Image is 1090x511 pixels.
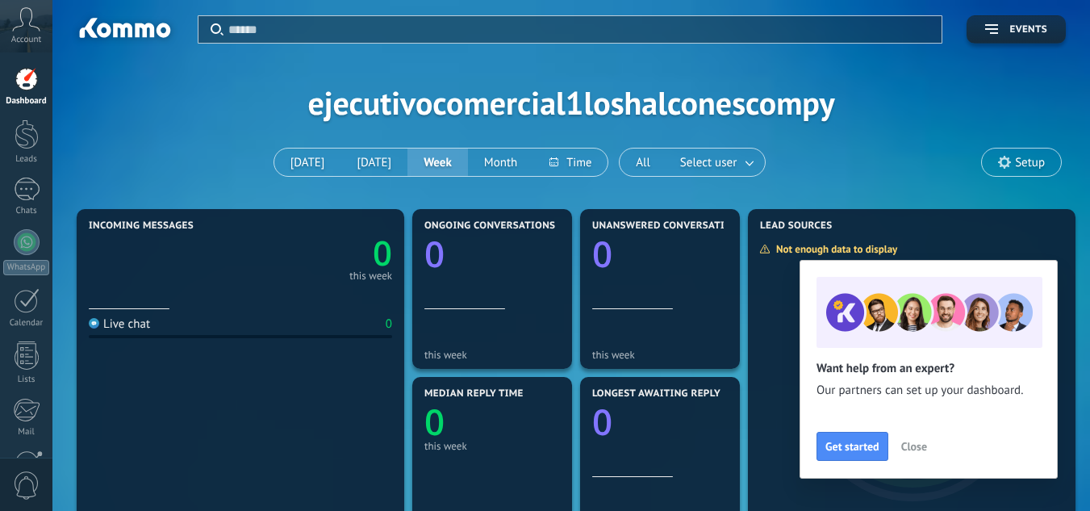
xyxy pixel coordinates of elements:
[967,15,1066,44] button: Events
[424,397,445,446] text: 0
[3,318,50,329] div: Calendar
[340,149,407,176] button: [DATE]
[677,152,740,174] span: Select user
[816,361,1041,376] h2: Want help from an expert?
[373,230,392,276] text: 0
[592,397,612,446] text: 0
[3,206,50,216] div: Chats
[620,149,666,176] button: All
[901,441,927,452] span: Close
[424,440,560,452] div: this week
[1010,24,1047,36] span: Events
[89,318,99,329] img: Live chat
[424,229,445,278] text: 0
[666,149,765,176] button: Select user
[89,316,150,332] div: Live chat
[825,441,879,452] span: Get started
[1015,156,1045,170] span: Setup
[759,242,908,256] div: Not enough data to display
[3,154,50,165] div: Leads
[3,375,50,385] div: Lists
[240,230,392,276] a: 0
[3,96,50,107] div: Dashboard
[424,388,524,400] span: Median reply time
[468,149,533,176] button: Month
[592,388,720,400] span: Longest awaiting reply
[816,432,888,461] button: Get started
[274,149,341,176] button: [DATE]
[11,35,41,45] span: Account
[3,427,50,438] div: Mail
[816,383,1041,399] span: Our partners can set up your dashboard.
[592,229,612,278] text: 0
[349,272,392,280] div: this week
[424,220,555,232] span: Ongoing conversations
[386,316,392,332] div: 0
[592,349,728,361] div: this week
[592,220,745,232] span: Unanswered conversations
[89,220,194,232] span: Incoming messages
[407,149,468,176] button: Week
[760,220,832,232] span: Lead Sources
[424,349,560,361] div: this week
[894,434,934,459] button: Close
[3,260,49,275] div: WhatsApp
